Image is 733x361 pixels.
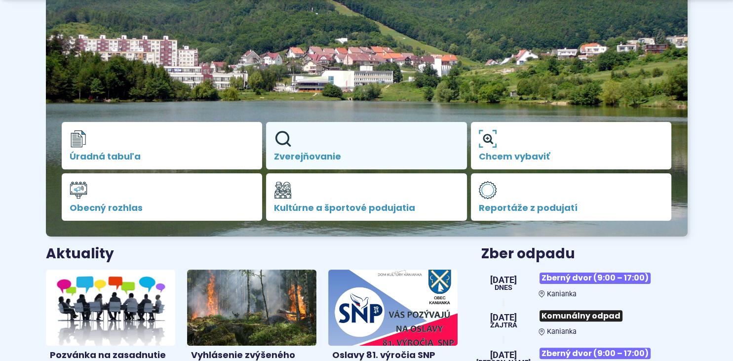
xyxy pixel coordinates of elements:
a: Chcem vybaviť [471,122,672,169]
span: Chcem vybaviť [479,152,664,161]
h3: Aktuality [46,246,114,262]
span: Reportáže z podujatí [479,203,664,213]
span: Kanianka [547,327,577,336]
span: Dnes [490,284,517,291]
a: Reportáže z podujatí [471,173,672,221]
span: Zberný dvor (9:00 – 17:00) [540,348,651,359]
span: Zajtra [490,322,517,329]
span: [DATE] [490,313,517,322]
a: Komunálny odpad Kanianka [DATE] Zajtra [481,306,687,336]
a: Zberný dvor (9:00 – 17:00) Kanianka [DATE] Dnes [481,269,687,298]
span: Zberný dvor (9:00 – 17:00) [540,273,651,284]
h4: Oslavy 81. výročia SNP [332,350,454,361]
span: [DATE] [476,351,531,360]
span: [DATE] [490,276,517,284]
h3: Zber odpadu [481,246,687,262]
span: Úradná tabuľa [70,152,255,161]
span: Zverejňovanie [274,152,459,161]
span: Kanianka [547,290,577,298]
span: Kultúrne a športové podujatia [274,203,459,213]
a: Kultúrne a športové podujatia [266,173,467,221]
a: Úradná tabuľa [62,122,263,169]
a: Zverejňovanie [266,122,467,169]
span: Obecný rozhlas [70,203,255,213]
a: Obecný rozhlas [62,173,263,221]
span: Komunálny odpad [540,310,622,321]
